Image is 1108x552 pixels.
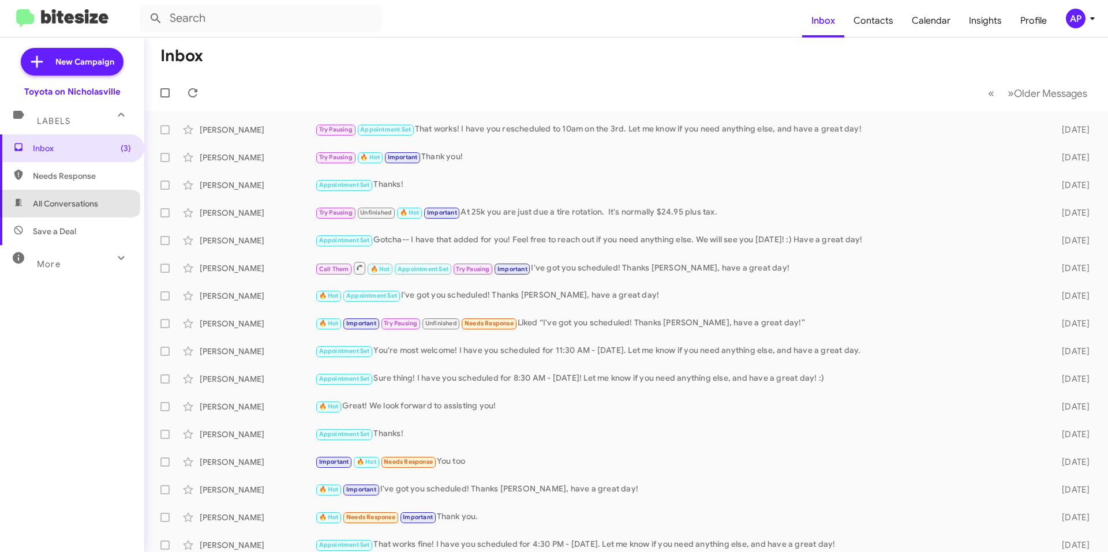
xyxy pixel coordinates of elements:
span: 🔥 Hot [360,153,380,161]
div: You're most welcome! I have you scheduled for 11:30 AM - [DATE]. Let me know if you need anything... [315,344,1043,358]
div: Sure thing! I have you scheduled for 8:30 AM - [DATE]! Let me know if you need anything else, and... [315,372,1043,385]
span: Important [346,320,376,327]
div: [PERSON_NAME] [200,456,315,468]
div: [PERSON_NAME] [200,539,315,551]
span: Appointment Set [319,181,370,189]
div: [DATE] [1043,179,1099,191]
div: That works fine! I have you scheduled for 4:30 PM - [DATE]. Let me know if you need anything else... [315,538,1043,551]
div: [PERSON_NAME] [200,318,315,329]
span: Appointment Set [319,347,370,355]
button: AP [1056,9,1095,28]
div: [PERSON_NAME] [200,207,315,219]
span: Appointment Set [346,292,397,299]
div: [DATE] [1043,539,1099,551]
a: Insights [960,4,1011,37]
div: AP [1066,9,1085,28]
div: I've got you scheduled! Thanks [PERSON_NAME], have a great day! [315,483,1043,496]
div: That works! I have you rescheduled to 10am on the 3rd. Let me know if you need anything else, and... [315,123,1043,136]
span: Try Pausing [319,126,353,133]
span: Needs Response [33,170,131,182]
div: [PERSON_NAME] [200,512,315,523]
span: Appointment Set [398,265,448,273]
div: [DATE] [1043,152,1099,163]
span: 🔥 Hot [357,458,376,465]
span: Needs Response [384,458,433,465]
div: [DATE] [1043,373,1099,385]
span: Important [319,458,349,465]
span: 🔥 Hot [370,265,390,273]
div: [DATE] [1043,235,1099,246]
span: Labels [37,116,70,126]
div: [DATE] [1043,401,1099,412]
div: [PERSON_NAME] [200,262,315,274]
div: Liked “I've got you scheduled! Thanks [PERSON_NAME], have a great day!” [315,317,1043,330]
div: [DATE] [1043,124,1099,136]
span: Inbox [33,142,131,154]
span: Older Messages [1014,87,1087,100]
div: Great! We look forward to assisting you! [315,400,1043,413]
div: [PERSON_NAME] [200,152,315,163]
span: Needs Response [346,513,395,521]
h1: Inbox [160,47,203,65]
div: At 25k you are just due a tire rotation. It's normally $24.95 plus tax. [315,206,1043,219]
a: New Campaign [21,48,123,76]
div: [PERSON_NAME] [200,429,315,440]
div: [PERSON_NAME] [200,235,315,246]
span: Call Them [319,265,349,273]
div: [DATE] [1043,346,1099,357]
div: You too [315,455,1043,468]
a: Contacts [844,4,903,37]
span: Try Pausing [384,320,417,327]
span: 🔥 Hot [319,513,339,521]
span: Important [497,265,527,273]
div: Toyota on Nicholasville [24,86,121,97]
span: Profile [1011,4,1056,37]
div: Thanks! [315,178,1043,191]
div: [PERSON_NAME] [200,346,315,357]
span: Save a Deal [33,226,76,237]
span: Try Pausing [319,209,353,216]
nav: Page navigation example [982,81,1094,105]
span: New Campaign [55,56,114,67]
a: Calendar [903,4,960,37]
span: Needs Response [465,320,514,327]
div: [DATE] [1043,207,1099,219]
span: Appointment Set [319,236,370,244]
div: I've got you scheduled! Thanks [PERSON_NAME], have a great day! [315,261,1043,275]
span: 🔥 Hot [319,320,339,327]
button: Previous [981,81,1001,105]
a: Inbox [802,4,844,37]
span: Try Pausing [456,265,489,273]
div: [DATE] [1043,262,1099,274]
span: 🔥 Hot [400,209,420,216]
div: [DATE] [1043,456,1099,468]
span: More [37,259,61,269]
div: [DATE] [1043,484,1099,495]
div: [DATE] [1043,318,1099,329]
span: « [988,86,994,100]
span: Appointment Set [319,541,370,549]
div: [PERSON_NAME] [200,373,315,385]
span: Important [403,513,433,521]
span: 🔥 Hot [319,403,339,410]
div: [DATE] [1043,290,1099,302]
button: Next [1001,81,1094,105]
span: Important [427,209,457,216]
span: Important [388,153,418,161]
div: Thank you! [315,151,1043,164]
div: [DATE] [1043,429,1099,440]
span: All Conversations [33,198,98,209]
span: (3) [121,142,131,154]
div: Thanks! [315,427,1043,441]
div: Gotcha-- I have that added for you! Feel free to reach out if you need anything else. We will see... [315,234,1043,247]
div: [PERSON_NAME] [200,401,315,412]
div: [PERSON_NAME] [200,290,315,302]
div: [PERSON_NAME] [200,124,315,136]
span: Try Pausing [319,153,353,161]
div: I've got you scheduled! Thanks [PERSON_NAME], have a great day! [315,289,1043,302]
span: 🔥 Hot [319,292,339,299]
